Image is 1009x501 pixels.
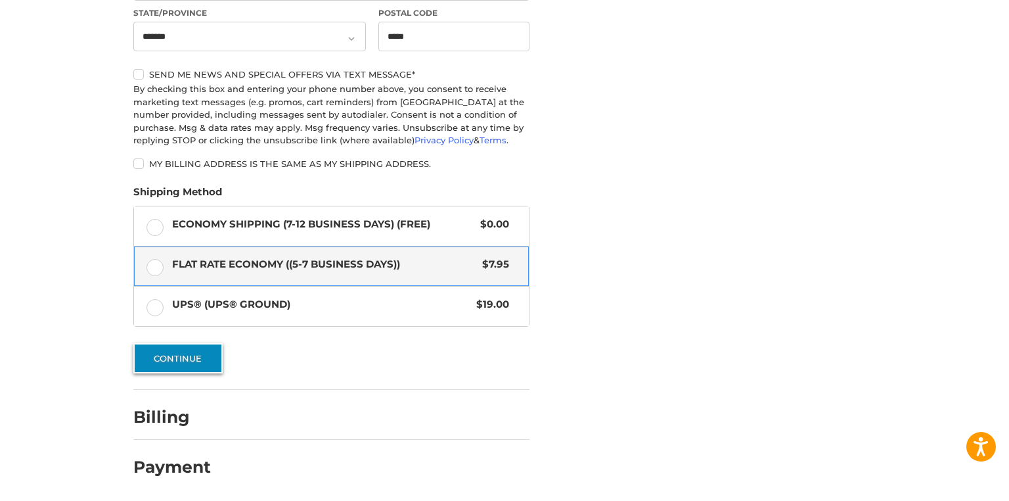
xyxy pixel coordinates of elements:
[470,297,510,312] span: $19.00
[133,343,223,373] button: Continue
[476,257,510,272] span: $7.95
[480,135,506,145] a: Terms
[133,185,222,206] legend: Shipping Method
[415,135,474,145] a: Privacy Policy
[133,457,211,477] h2: Payment
[133,7,366,19] label: State/Province
[172,217,474,232] span: Economy Shipping (7-12 Business Days) (Free)
[378,7,529,19] label: Postal Code
[474,217,510,232] span: $0.00
[133,158,529,169] label: My billing address is the same as my shipping address.
[172,297,470,312] span: UPS® (UPS® Ground)
[133,69,529,80] label: Send me news and special offers via text message*
[172,257,476,272] span: Flat Rate Economy ((5-7 Business Days))
[133,407,210,427] h2: Billing
[133,83,529,147] div: By checking this box and entering your phone number above, you consent to receive marketing text ...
